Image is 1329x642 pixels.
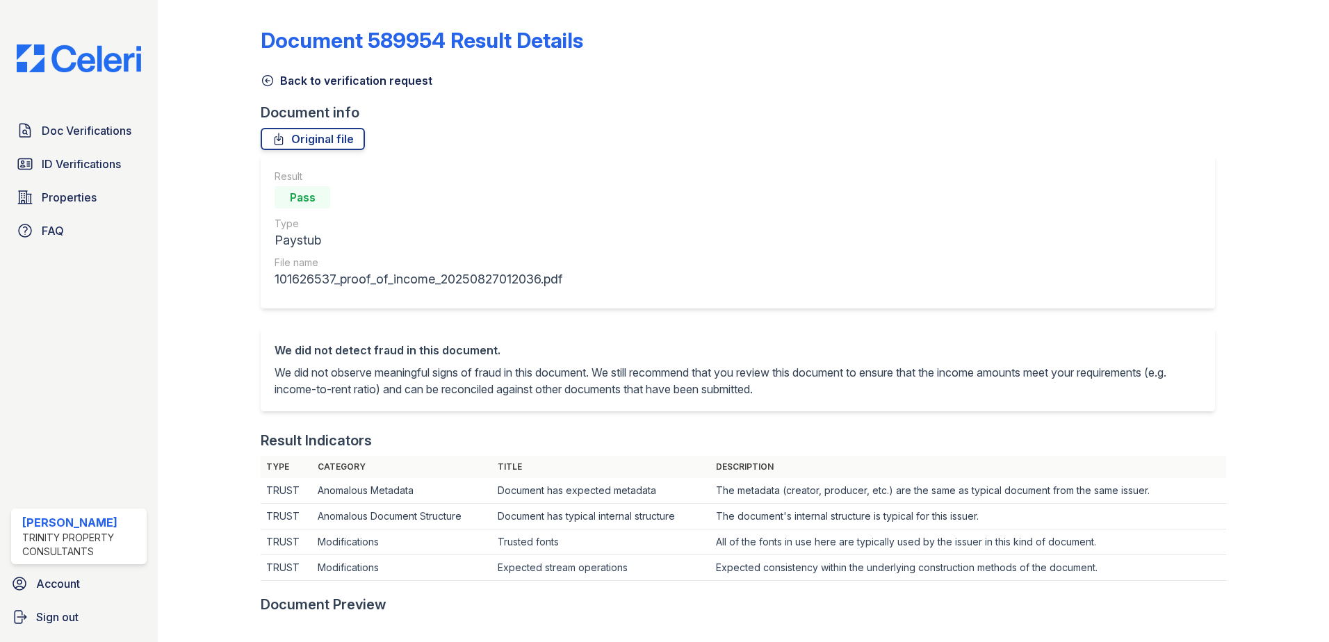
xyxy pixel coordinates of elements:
[42,189,97,206] span: Properties
[261,555,312,581] td: TRUST
[710,478,1226,504] td: The metadata (creator, producer, etc.) are the same as typical document from the same issuer.
[42,222,64,239] span: FAQ
[42,156,121,172] span: ID Verifications
[312,456,492,478] th: Category
[261,103,1226,122] div: Document info
[275,217,562,231] div: Type
[11,117,147,145] a: Doc Verifications
[275,256,562,270] div: File name
[36,609,79,625] span: Sign out
[1271,586,1315,628] iframe: chat widget
[492,529,710,555] td: Trusted fonts
[261,128,365,150] a: Original file
[6,44,152,72] img: CE_Logo_Blue-a8612792a0a2168367f1c8372b55b34899dd931a85d93a1a3d3e32e68fde9ad4.png
[710,456,1226,478] th: Description
[42,122,131,139] span: Doc Verifications
[22,531,141,559] div: Trinity Property Consultants
[275,170,562,183] div: Result
[492,456,710,478] th: Title
[492,504,710,529] td: Document has typical internal structure
[261,456,312,478] th: Type
[275,186,330,208] div: Pass
[275,364,1201,397] p: We did not observe meaningful signs of fraud in this document. We still recommend that you review...
[275,342,1201,359] div: We did not detect fraud in this document.
[312,478,492,504] td: Anomalous Metadata
[275,231,562,250] div: Paystub
[261,431,372,450] div: Result Indicators
[36,575,80,592] span: Account
[492,555,710,581] td: Expected stream operations
[275,270,562,289] div: 101626537_proof_of_income_20250827012036.pdf
[261,504,312,529] td: TRUST
[312,555,492,581] td: Modifications
[312,504,492,529] td: Anomalous Document Structure
[22,514,141,531] div: [PERSON_NAME]
[312,529,492,555] td: Modifications
[11,183,147,211] a: Properties
[710,504,1226,529] td: The document's internal structure is typical for this issuer.
[261,478,312,504] td: TRUST
[6,570,152,598] a: Account
[261,529,312,555] td: TRUST
[710,555,1226,581] td: Expected consistency within the underlying construction methods of the document.
[261,28,583,53] a: Document 589954 Result Details
[710,529,1226,555] td: All of the fonts in use here are typically used by the issuer in this kind of document.
[6,603,152,631] a: Sign out
[261,72,432,89] a: Back to verification request
[492,478,710,504] td: Document has expected metadata
[261,595,386,614] div: Document Preview
[11,217,147,245] a: FAQ
[11,150,147,178] a: ID Verifications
